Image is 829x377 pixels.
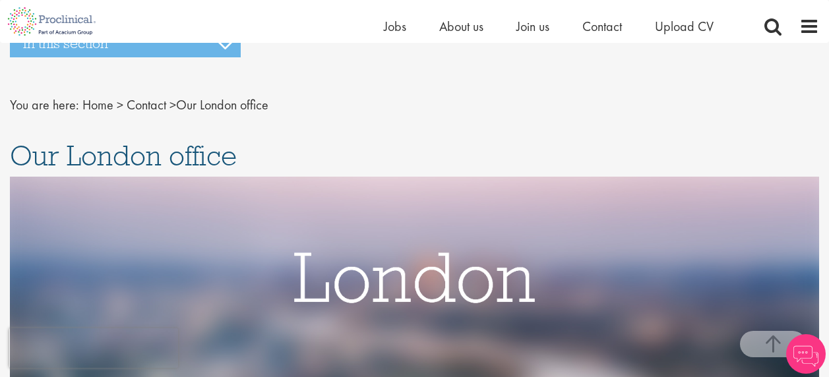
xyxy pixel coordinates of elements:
iframe: reCAPTCHA [9,328,178,368]
a: breadcrumb link to Contact [127,96,166,113]
span: Our London office [82,96,268,113]
span: Our London office [10,138,237,173]
a: About us [439,18,483,35]
img: Chatbot [786,334,826,374]
span: > [117,96,123,113]
span: You are here: [10,96,79,113]
span: > [169,96,176,113]
a: breadcrumb link to Home [82,96,113,113]
a: Jobs [384,18,406,35]
a: Join us [516,18,549,35]
h3: In this section [10,30,241,57]
a: Upload CV [655,18,714,35]
a: Contact [582,18,622,35]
